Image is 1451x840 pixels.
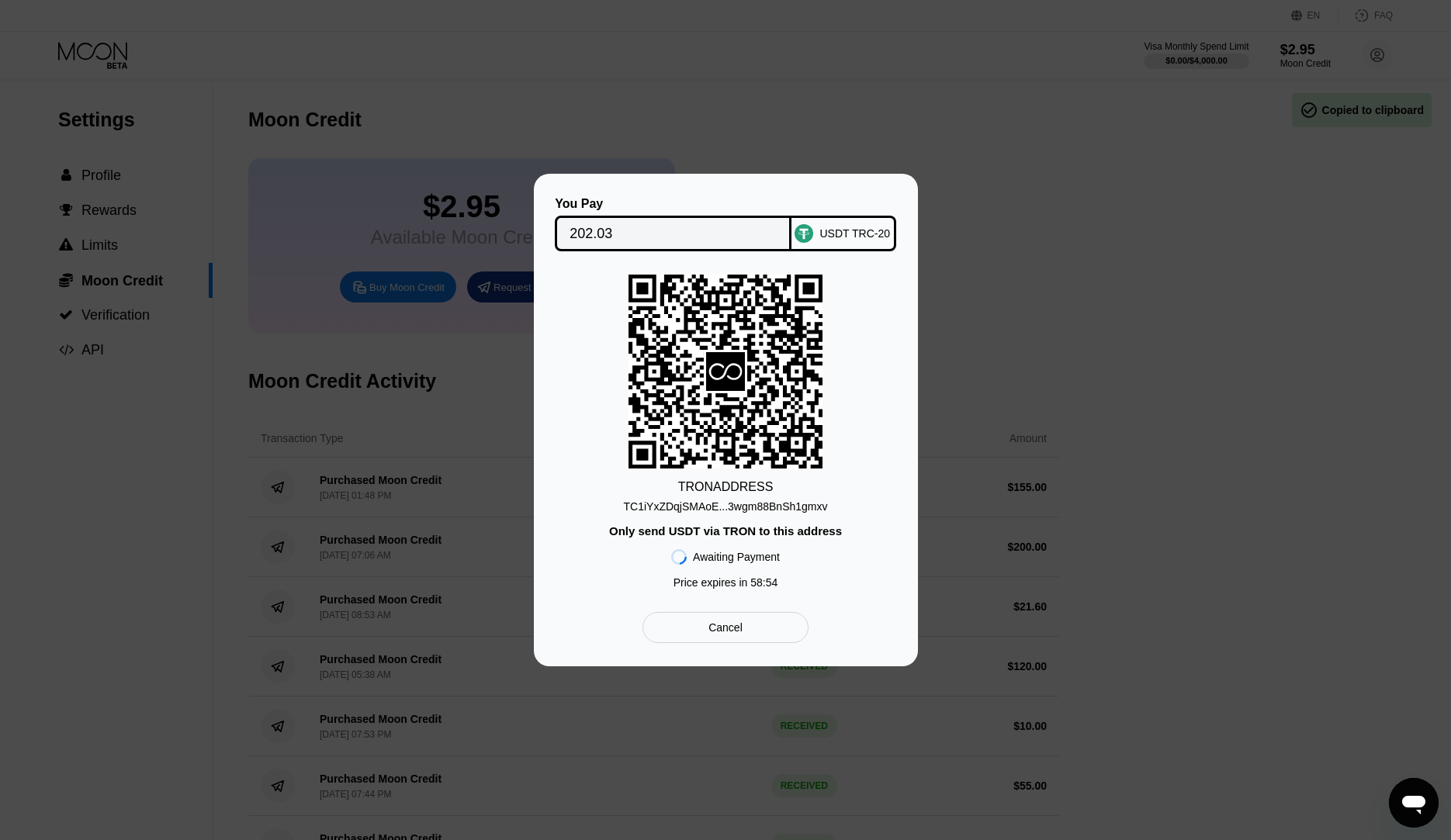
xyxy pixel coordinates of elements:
[624,500,828,513] div: TC1iYxZDqjSMAoE...3wgm88BnSh1gmxv
[693,551,780,563] div: Awaiting Payment
[609,524,842,538] div: Only send USDT via TRON to this address
[674,576,778,589] div: Price expires in
[819,227,890,240] div: USDT TRC-20
[708,620,743,634] div: Cancel
[1389,778,1439,828] iframe: Button to launch messaging window
[642,612,808,643] div: Cancel
[678,480,774,494] div: TRON ADDRESS
[557,197,895,251] div: You PayUSDT TRC-20
[624,494,828,513] div: TC1iYxZDqjSMAoE...3wgm88BnSh1gmxv
[750,576,777,589] span: 58 : 54
[555,197,791,211] div: You Pay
